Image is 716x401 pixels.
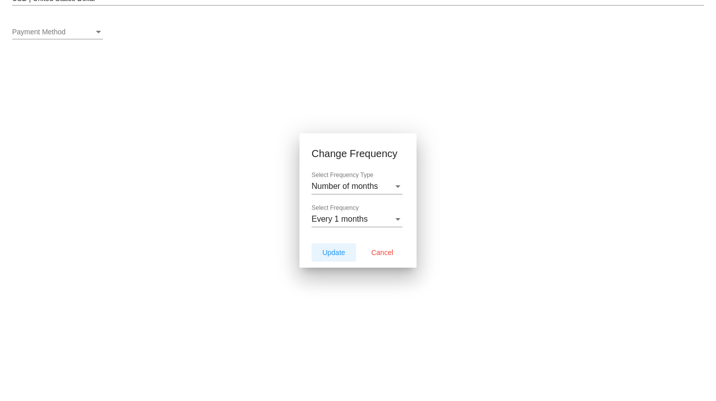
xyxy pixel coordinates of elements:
[12,28,66,36] span: Payment Method
[312,215,402,224] mat-select: Select Frequency
[12,28,103,36] mat-select: Payment Method
[360,243,404,262] button: Cancel
[371,248,393,257] span: Cancel
[312,182,402,191] mat-select: Select Frequency Type
[312,215,368,223] span: Every 1 months
[312,145,404,162] h1: Change Frequency
[322,248,345,257] span: Update
[312,243,356,262] button: Update
[312,182,378,190] span: Number of months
